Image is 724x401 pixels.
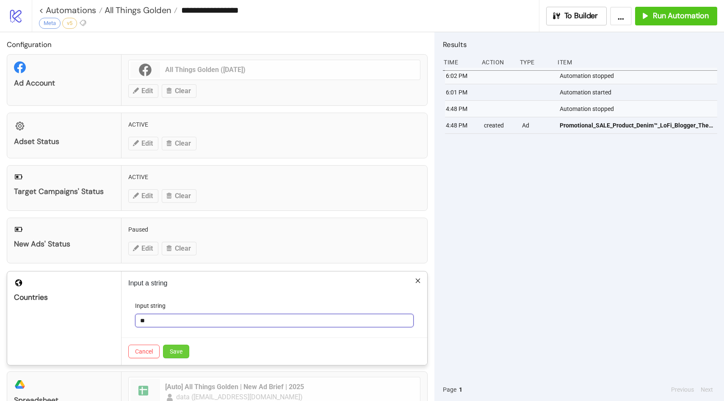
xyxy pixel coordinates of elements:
[481,54,513,70] div: Action
[669,385,696,394] button: Previous
[445,68,477,84] div: 6:02 PM
[135,314,414,327] input: Input string
[653,11,709,21] span: Run Automation
[560,121,713,130] span: Promotional_SALE_Product_Denim™_LoFi_Blogger_The Archive_High Rise [PERSON_NAME] washed black_@eb...
[560,117,713,133] a: Promotional_SALE_Product_Denim™_LoFi_Blogger_The Archive_High Rise [PERSON_NAME] washed black_@eb...
[443,385,456,394] span: Page
[557,54,717,70] div: Item
[635,7,717,25] button: Run Automation
[170,348,182,355] span: Save
[546,7,607,25] button: To Builder
[519,54,551,70] div: Type
[135,348,153,355] span: Cancel
[135,301,171,310] label: Input string
[443,54,475,70] div: Time
[521,117,553,133] div: Ad
[445,101,477,117] div: 4:48 PM
[559,84,719,100] div: Automation started
[415,278,421,284] span: close
[483,117,515,133] div: created
[163,345,189,358] button: Save
[559,68,719,84] div: Automation stopped
[62,18,77,29] div: v5
[564,11,598,21] span: To Builder
[445,117,477,133] div: 4:48 PM
[128,345,160,358] button: Cancel
[698,385,716,394] button: Next
[102,6,177,14] a: All Things Golden
[443,39,717,50] h2: Results
[14,293,114,302] div: Countries
[445,84,477,100] div: 6:01 PM
[102,5,171,16] span: All Things Golden
[559,101,719,117] div: Automation stopped
[456,385,465,394] button: 1
[128,278,420,288] p: Input a string
[39,6,102,14] a: < Automations
[7,39,428,50] h2: Configuration
[610,7,632,25] button: ...
[39,18,61,29] div: Meta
